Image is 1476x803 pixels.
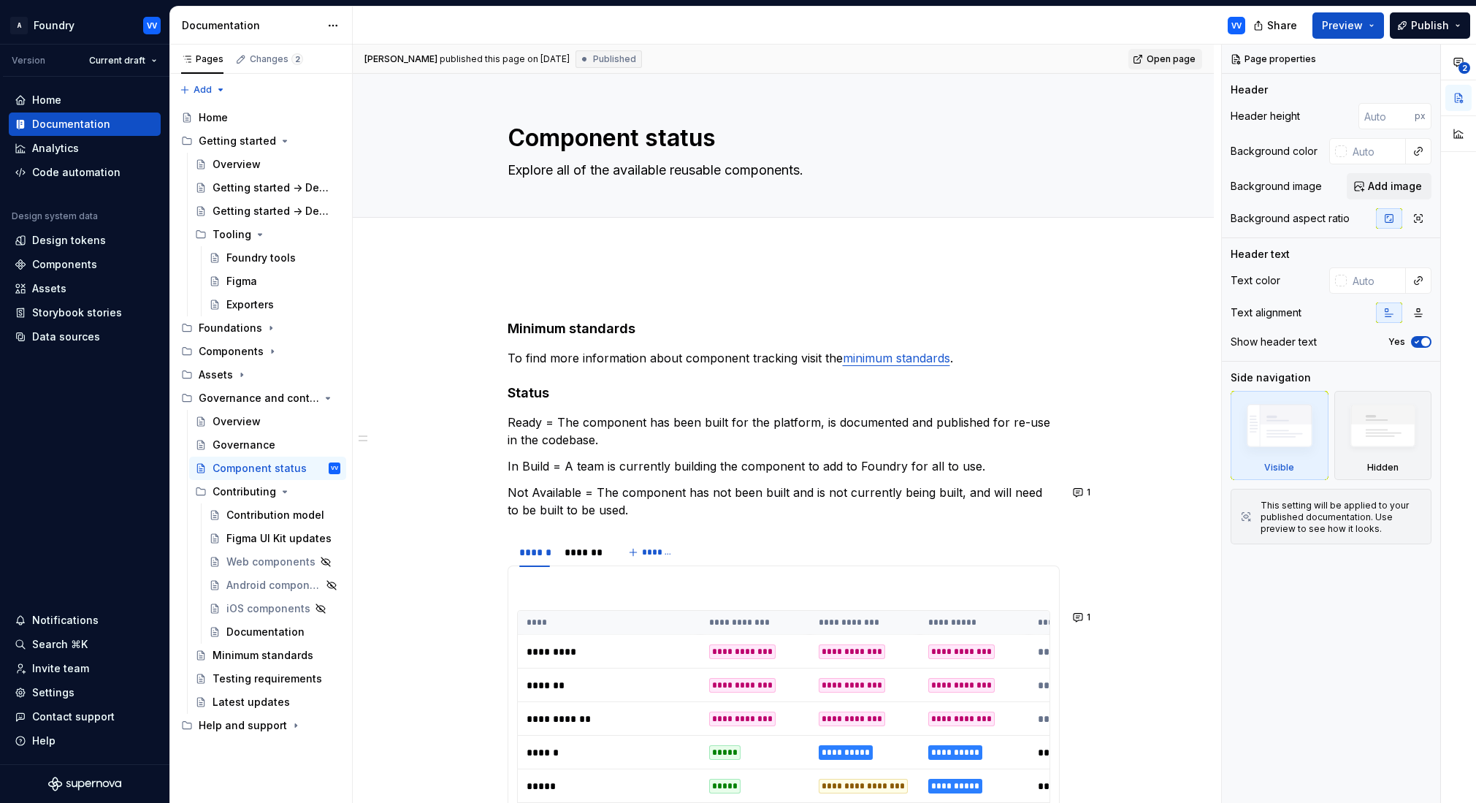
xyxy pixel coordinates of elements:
[203,503,346,527] a: Contribution model
[1231,144,1318,159] div: Background color
[189,176,346,199] a: Getting started -> Designer
[1261,500,1422,535] div: This setting will be applied to your published documentation. Use preview to see how it looks.
[203,527,346,550] a: Figma UI Kit updates
[1415,110,1426,122] p: px
[32,257,97,272] div: Components
[83,50,164,71] button: Current draft
[1347,138,1406,164] input: Auto
[213,414,261,429] div: Overview
[147,20,157,31] div: VV
[1264,462,1294,473] div: Visible
[189,199,346,223] a: Getting started -> Developer
[1347,267,1406,294] input: Auto
[508,414,1060,449] p: Ready = The component has been built for the platform, is documented and published for re-use in ...
[175,340,346,363] div: Components
[1390,12,1470,39] button: Publish
[175,316,346,340] div: Foundations
[175,363,346,387] div: Assets
[9,657,161,680] a: Invite team
[213,180,333,195] div: Getting started -> Designer
[226,601,310,616] div: iOS components
[203,293,346,316] a: Exporters
[9,113,161,136] a: Documentation
[189,644,346,667] a: Minimum standards
[9,137,161,160] a: Analytics
[508,349,1060,367] p: To find more information about component tracking visit the .
[226,251,296,265] div: Foundry tools
[505,121,1057,156] textarea: Component status
[182,18,320,33] div: Documentation
[1231,370,1311,385] div: Side navigation
[213,461,307,476] div: Component status
[1087,487,1090,498] span: 1
[213,204,333,218] div: Getting started -> Developer
[175,106,346,129] a: Home
[189,223,346,246] div: Tooling
[189,153,346,176] a: Overview
[1458,62,1470,74] span: 2
[32,117,110,132] div: Documentation
[1312,12,1384,39] button: Preview
[213,695,290,709] div: Latest updates
[213,157,261,172] div: Overview
[175,80,230,100] button: Add
[3,9,167,41] button: AFoundryVV
[48,777,121,791] svg: Supernova Logo
[189,457,346,480] a: Component statusVV
[508,484,1060,519] p: Not Available = The component has not been built and is not currently being built, and will need ...
[364,53,437,65] span: [PERSON_NAME]
[1368,179,1422,194] span: Add image
[1068,482,1097,503] button: 1
[1347,173,1431,199] button: Add image
[1231,273,1280,288] div: Text color
[203,574,346,597] a: Android components
[9,705,161,728] button: Contact support
[1388,336,1405,348] label: Yes
[199,134,276,148] div: Getting started
[508,384,1060,402] h4: Status
[9,253,161,276] a: Components
[12,55,45,66] div: Version
[32,233,106,248] div: Design tokens
[1231,179,1322,194] div: Background image
[189,690,346,714] a: Latest updates
[213,671,322,686] div: Testing requirements
[203,550,346,574] a: Web components
[226,531,332,546] div: Figma UI Kit updates
[9,301,161,324] a: Storybook stories
[505,159,1057,182] textarea: Explore all of the available reusable components.
[1246,12,1307,39] button: Share
[1411,18,1449,33] span: Publish
[226,297,274,312] div: Exporters
[32,330,100,344] div: Data sources
[203,270,346,293] a: Figma
[250,53,303,65] div: Changes
[32,305,122,320] div: Storybook stories
[34,18,74,33] div: Foundry
[12,210,98,222] div: Design system data
[9,609,161,632] button: Notifications
[1231,109,1300,123] div: Header height
[226,578,321,593] div: Android components
[32,685,74,700] div: Settings
[32,93,61,107] div: Home
[199,344,264,359] div: Components
[226,508,324,522] div: Contribution model
[331,461,338,476] div: VV
[226,625,305,639] div: Documentation
[175,387,346,410] div: Governance and contribution
[508,320,1060,338] h4: Minimum standards
[199,718,287,733] div: Help and support
[1231,20,1242,31] div: VV
[189,480,346,503] div: Contributing
[1147,53,1196,65] span: Open page
[32,613,99,628] div: Notifications
[213,438,275,452] div: Governance
[1231,247,1290,262] div: Header text
[32,637,88,652] div: Search ⌘K
[1231,83,1268,97] div: Header
[9,633,161,656] button: Search ⌘K
[226,274,257,289] div: Figma
[1128,49,1202,69] a: Open page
